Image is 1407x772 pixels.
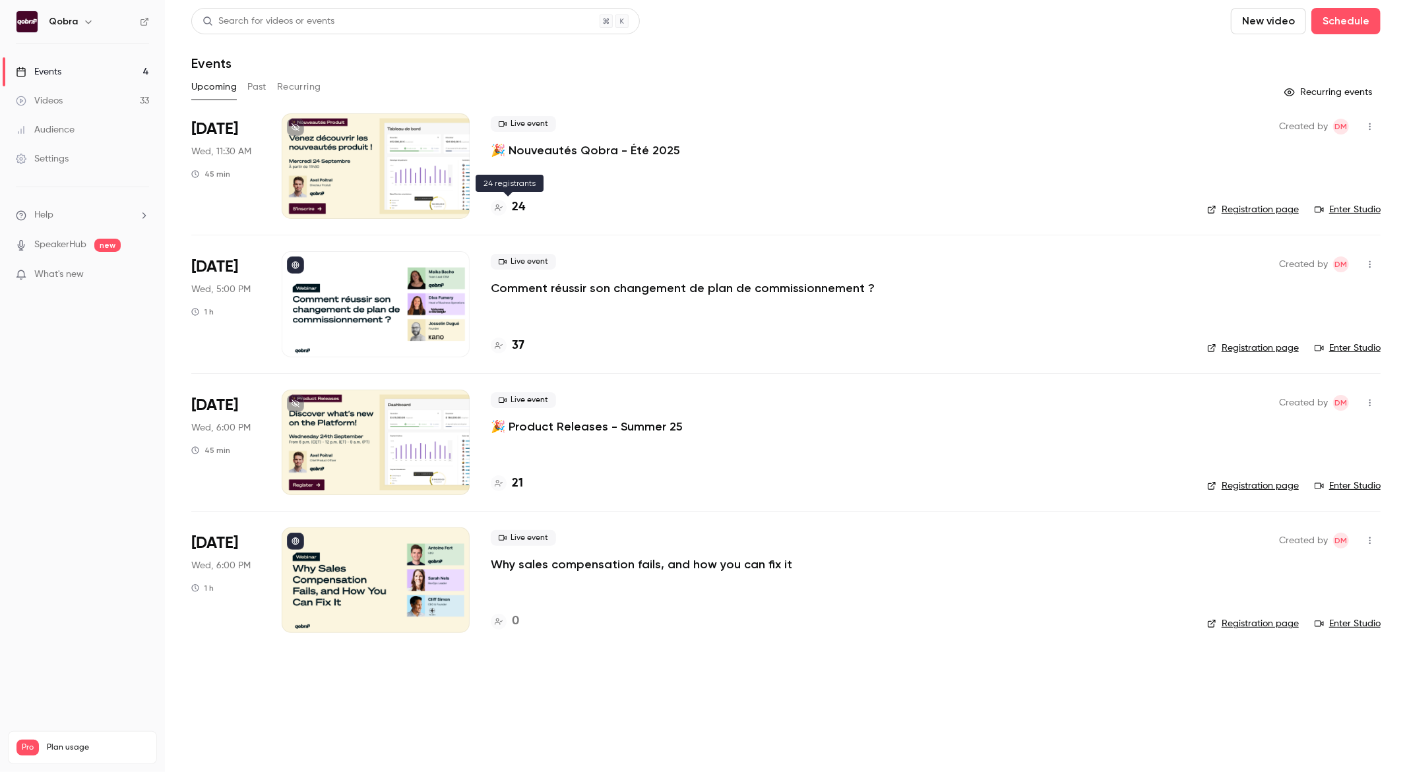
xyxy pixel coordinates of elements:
a: Registration page [1207,341,1299,355]
div: 1 h [191,307,214,317]
span: What's new [34,268,84,282]
a: Registration page [1207,617,1299,630]
span: DM [1335,395,1348,411]
div: Audience [16,123,75,136]
span: Help [34,208,53,222]
button: Schedule [1311,8,1381,34]
h1: Events [191,55,232,71]
span: Pro [16,740,39,756]
span: Live event [491,530,556,546]
span: Wed, 11:30 AM [191,145,251,158]
a: Registration page [1207,479,1299,492]
a: Enter Studio [1315,203,1381,216]
button: New video [1231,8,1306,34]
div: Videos [16,94,63,107]
span: [DATE] [191,119,238,140]
span: Live event [491,392,556,408]
a: Why sales compensation fails, and how you can fix it [491,556,792,572]
a: 🎉 Product Releases - Summer 25 [491,419,683,434]
span: [DATE] [191,395,238,416]
h4: 24 [512,198,525,216]
span: Wed, 6:00 PM [191,559,251,572]
div: Settings [16,152,69,165]
div: Events [16,65,61,78]
button: Recurring events [1278,82,1381,103]
iframe: Noticeable Trigger [133,269,149,281]
span: [DATE] [191,256,238,278]
span: DM [1335,256,1348,272]
span: Created by [1279,119,1328,134]
a: 21 [491,475,523,492]
div: 45 min [191,169,230,179]
span: Dylan Manceau [1333,256,1349,272]
h6: Qobra [49,15,78,28]
div: Oct 8 Wed, 6:00 PM (Europe/Paris) [191,527,261,633]
div: 45 min [191,445,230,456]
div: Search for videos or events [203,15,334,28]
span: Dylan Manceau [1333,395,1349,411]
a: Enter Studio [1315,617,1381,630]
h4: 0 [512,612,519,630]
img: Qobra [16,11,38,32]
a: 24 [491,198,525,216]
span: Wed, 6:00 PM [191,421,251,434]
a: SpeakerHub [34,238,86,252]
span: Dylan Manceau [1333,533,1349,549]
span: DM [1335,533,1348,549]
span: DM [1335,119,1348,134]
button: Recurring [277,76,321,98]
h4: 21 [512,475,523,492]
a: Registration page [1207,203,1299,216]
span: [DATE] [191,533,238,554]
span: Plan usage [47,742,148,753]
span: Created by [1279,533,1328,549]
div: 1 h [191,583,214,593]
a: 0 [491,612,519,630]
a: Enter Studio [1315,479,1381,492]
div: Sep 24 Wed, 5:00 PM (Europe/Paris) [191,251,261,357]
span: Wed, 5:00 PM [191,283,251,296]
a: 🎉 Nouveautés Qobra - Été 2025 [491,142,680,158]
a: Enter Studio [1315,341,1381,355]
span: Dylan Manceau [1333,119,1349,134]
li: help-dropdown-opener [16,208,149,222]
span: Live event [491,116,556,132]
button: Upcoming [191,76,237,98]
h4: 37 [512,337,524,355]
div: Sep 24 Wed, 6:00 PM (Europe/Paris) [191,390,261,495]
span: new [94,239,121,252]
button: Past [247,76,266,98]
a: Comment réussir son changement de plan de commissionnement ? [491,280,875,296]
span: Live event [491,254,556,270]
div: Sep 24 Wed, 11:30 AM (Europe/Paris) [191,113,261,219]
span: Created by [1279,256,1328,272]
a: 37 [491,337,524,355]
span: Created by [1279,395,1328,411]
